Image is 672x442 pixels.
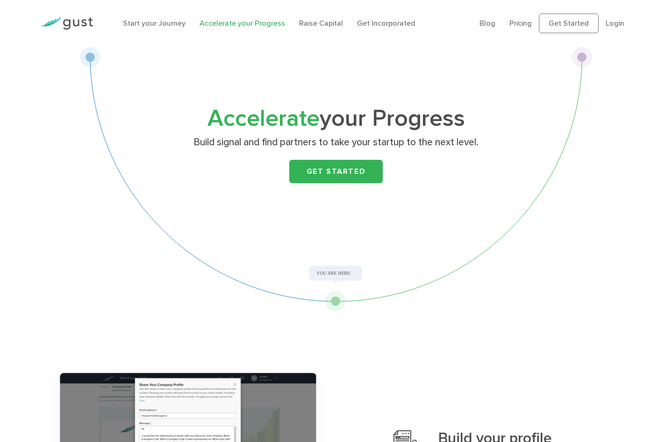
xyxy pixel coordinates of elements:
a: Blog [479,19,495,28]
a: Get Started [539,14,599,33]
a: Get Incorporated [357,19,415,28]
img: Gust Logo [41,17,93,30]
a: Raise Capital [299,19,343,28]
a: Accelerate your Progress [200,19,285,28]
a: Pricing [509,19,532,28]
a: Get Started [289,160,383,183]
a: Start your Journey [123,19,186,28]
p: Build signal and find partners to take your startup to the next level. [155,136,517,149]
h1: your Progress [151,108,521,129]
a: Login [606,19,624,28]
span: Accelerate [207,105,320,132]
